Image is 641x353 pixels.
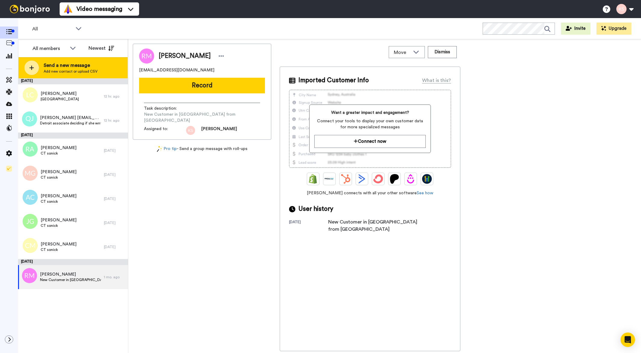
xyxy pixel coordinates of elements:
span: Send a new message [44,62,98,69]
span: [PERSON_NAME] [41,169,76,175]
span: [GEOGRAPHIC_DATA] [41,97,79,102]
button: Invite [561,23,590,35]
span: Video messaging [76,5,122,13]
span: [PERSON_NAME] connects with all your other software [289,190,451,196]
div: [DATE] [18,133,128,139]
span: CT sonick [41,199,76,204]
span: [PERSON_NAME] [41,217,76,223]
img: cm.png [23,238,38,253]
div: [DATE] [18,259,128,265]
span: [PERSON_NAME] [41,145,76,151]
img: ActiveCampaign [357,174,367,184]
button: Newest [84,42,119,54]
span: CT sonick [41,247,76,252]
img: vm-color.svg [63,4,73,14]
span: [PERSON_NAME] [41,241,76,247]
img: rm.png [22,268,37,283]
img: lc.png [23,87,38,102]
div: [DATE] [104,245,125,249]
span: [PERSON_NAME] [41,193,76,199]
span: Want a greater impact and engagement? [314,110,425,116]
div: [DATE] [104,196,125,201]
img: Drip [406,174,415,184]
button: Connect now [314,135,425,148]
img: Hubspot [341,174,350,184]
span: User history [298,205,333,214]
div: - Send a group message with roll-ups [133,146,271,152]
span: [PERSON_NAME] [159,52,211,61]
img: Image of Rekha Mathew [139,48,154,64]
span: Task description : [144,105,186,111]
img: Ontraport [325,174,334,184]
span: Add new contact or upload CSV [44,69,98,74]
img: ConvertKit [373,174,383,184]
img: ra.png [23,142,38,157]
div: 12 hr. ago [104,94,125,99]
span: Detroit associate deciding if she wnts to start a practice [40,121,101,126]
img: magic-wand.svg [157,146,162,152]
span: New Customer in [GEOGRAPHIC_DATA] from [GEOGRAPHIC_DATA] [40,277,101,282]
img: mg.png [23,166,38,181]
span: [PERSON_NAME] [41,91,79,97]
button: Upgrade [596,23,631,35]
div: [DATE] [104,220,125,225]
img: bj-logo-header-white.svg [7,5,52,13]
img: jg.png [23,214,38,229]
div: New Customer in [GEOGRAPHIC_DATA] from [GEOGRAPHIC_DATA] [328,218,425,233]
span: [PERSON_NAME] [EMAIL_ADDRESS][DOMAIN_NAME] [40,115,101,121]
div: All members [33,45,67,52]
span: All [32,25,73,33]
img: ks.png [186,126,195,135]
img: Patreon [390,174,399,184]
span: CT sonick [41,151,76,156]
img: Checklist.svg [6,166,12,172]
span: [EMAIL_ADDRESS][DOMAIN_NAME] [139,67,214,73]
span: Connect your tools to display your own customer data for more specialized messages [314,118,425,130]
span: New Customer in [GEOGRAPHIC_DATA] from [GEOGRAPHIC_DATA] [144,111,260,123]
span: CT sonick [41,175,76,180]
img: GoHighLevel [422,174,432,184]
a: See how [417,191,433,195]
div: [DATE] [18,78,128,84]
button: Dismiss [428,46,457,58]
div: [DATE] [104,172,125,177]
span: Move [394,49,410,56]
div: [DATE] [104,148,125,153]
div: 1 mo. ago [104,275,125,280]
div: What is this? [422,77,451,84]
span: CT sonick [41,223,76,228]
img: Shopify [308,174,318,184]
a: Pro tip [157,146,177,152]
span: [PERSON_NAME] [201,126,237,135]
div: 12 hr. ago [104,118,125,123]
span: Assigned to: [144,126,186,135]
span: [PERSON_NAME] [40,271,101,277]
div: Open Intercom Messenger [621,333,635,347]
div: [DATE] [289,220,328,233]
button: Record [139,78,265,93]
img: ac.png [23,190,38,205]
img: qj.png [22,111,37,127]
span: Imported Customer Info [298,76,369,85]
